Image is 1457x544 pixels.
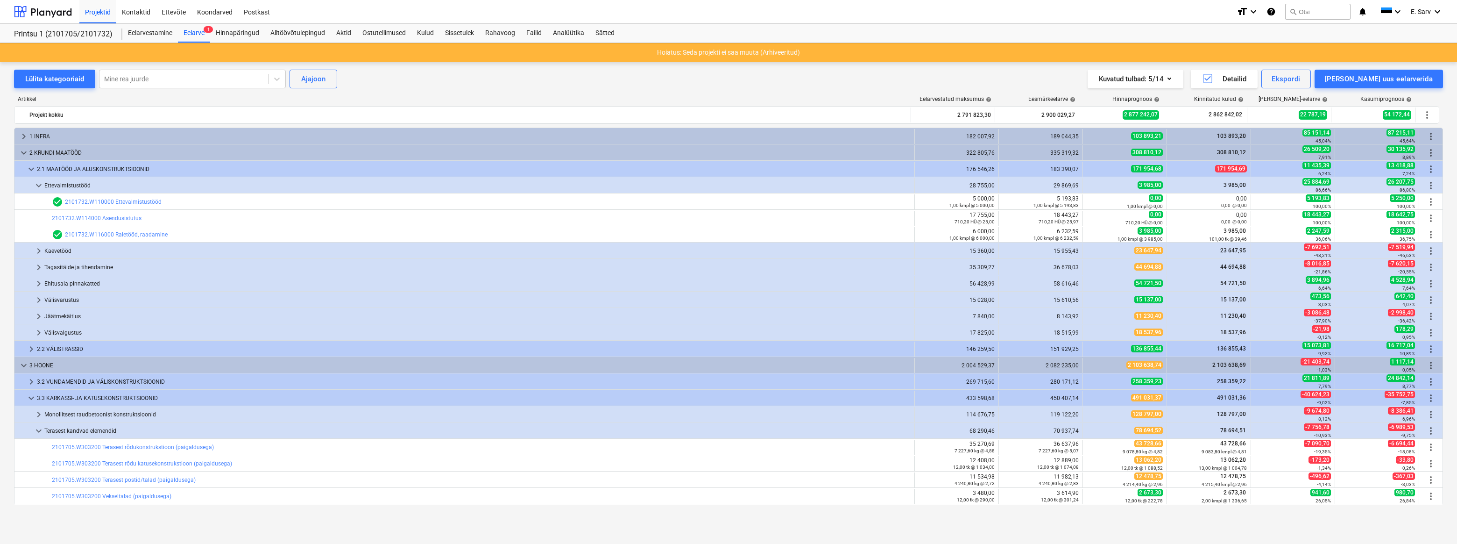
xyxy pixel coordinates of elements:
span: help [1404,97,1412,102]
span: 85 151,14 [1302,129,1331,136]
span: 24 842,14 [1386,374,1415,382]
div: Ettevalmistustööd [44,178,911,193]
span: -3 086,48 [1304,309,1331,316]
i: keyboard_arrow_down [1432,6,1443,17]
span: Rohkem tegevusi [1425,376,1436,387]
div: Artikkel [14,96,912,102]
span: 258 359,22 [1216,378,1247,385]
div: Printsu 1 (2101705/2101732) [14,29,111,39]
div: 3 HOONE [29,358,911,373]
div: 182 007,92 [919,133,995,140]
span: 473,56 [1310,293,1331,300]
div: 28 755,00 [919,182,995,189]
small: -36,42% [1398,318,1415,323]
span: Rohkem tegevusi [1425,245,1436,257]
span: -35 752,75 [1385,391,1415,398]
span: 3 985,00 [1223,182,1247,188]
span: 18 443,27 [1302,211,1331,218]
span: help [984,97,991,102]
span: 171 954,68 [1131,165,1163,172]
span: Rohkem tegevusi [1425,278,1436,289]
div: 56 428,99 [919,280,995,287]
span: 491 031,37 [1131,394,1163,401]
span: -21,98 [1312,325,1331,333]
div: 2 791 823,30 [915,107,991,122]
div: 2 082 235,00 [1003,362,1079,369]
small: 7,64% [1402,286,1415,291]
small: 100,00% [1397,220,1415,225]
a: Sissetulek [439,24,480,43]
a: 2101705.W303200 Terasest postid/talad (paigaldusega) [52,477,196,483]
div: Ostutellimused [357,24,411,43]
span: -21 403,74 [1301,358,1331,365]
div: Terasest kandvad elemendid [44,423,911,438]
span: 308 810,12 [1216,149,1247,156]
span: -7 519,94 [1388,243,1415,251]
a: 2101705.W303200 Vekseltalad (paigaldusega) [52,493,171,500]
small: 710,20 HÜ @ 25,00 [955,219,995,224]
small: 7,79% [1318,384,1331,389]
div: 6 232,59 [1003,228,1079,241]
span: help [1236,97,1244,102]
div: Eesmärkeelarve [1028,96,1075,102]
span: Rohkem tegevusi [1422,109,1433,121]
div: Välisvarustus [44,293,911,308]
a: Aktid [331,24,357,43]
span: help [1068,97,1075,102]
button: Otsi [1285,4,1351,20]
div: 450 407,14 [1003,395,1079,401]
a: Eelarve1 [178,24,210,43]
small: -8,12% [1317,416,1331,422]
div: [PERSON_NAME] uus eelarverida [1325,73,1433,85]
span: 2 103 638,74 [1126,361,1163,369]
span: -7 756,78 [1304,423,1331,431]
div: 189 044,35 [1003,133,1079,140]
span: help [1320,97,1328,102]
span: 5 250,00 [1390,194,1415,202]
small: 8,77% [1402,384,1415,389]
div: 15 028,00 [919,297,995,303]
small: -21,86% [1314,269,1331,274]
a: Failid [521,24,547,43]
div: 6 000,00 [919,228,995,241]
small: 100,00% [1397,204,1415,209]
a: Eelarvestamine [122,24,178,43]
div: 0,00 [1171,195,1247,208]
span: keyboard_arrow_right [33,294,44,306]
span: 136 855,44 [1131,345,1163,352]
small: 6,64% [1318,286,1331,291]
div: 8 143,92 [1003,313,1079,320]
span: 2 877 242,07 [1123,110,1159,119]
small: 710,20 HÜ @ 25,97 [1039,219,1079,224]
small: 0,95% [1402,335,1415,340]
div: Kinnitatud kulud [1194,96,1244,102]
span: 54 172,44 [1383,110,1411,119]
small: 710,20 HÜ @ 0,00 [1125,220,1163,225]
small: 36,06% [1316,236,1331,242]
span: 128 797,00 [1216,411,1247,417]
a: Kulud [411,24,439,43]
div: 15 955,43 [1003,248,1079,254]
span: 22 787,19 [1299,110,1327,119]
a: Analüütika [547,24,590,43]
span: Rohkem tegevusi [1425,164,1436,175]
span: 23 647,94 [1134,247,1163,254]
small: 8,89% [1402,155,1415,160]
div: 58 616,46 [1003,280,1079,287]
small: 0,05% [1402,367,1415,372]
span: Rohkem tegevusi [1425,196,1436,208]
span: 0,00 [1149,211,1163,218]
button: Kuvatud tulbad:5/14 [1088,70,1183,88]
span: 491 031,36 [1216,394,1247,401]
div: Detailid [1202,73,1246,85]
span: 23 647,95 [1219,247,1247,254]
span: Rohkem tegevusi [1425,262,1436,273]
span: 11 435,39 [1302,162,1331,169]
span: Rohkem tegevusi [1425,294,1436,306]
span: Eelarvereal on 1 hinnapakkumist [52,229,63,240]
small: 101,00 tk @ 39,46 [1209,236,1247,242]
span: 15 073,81 [1302,342,1331,349]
